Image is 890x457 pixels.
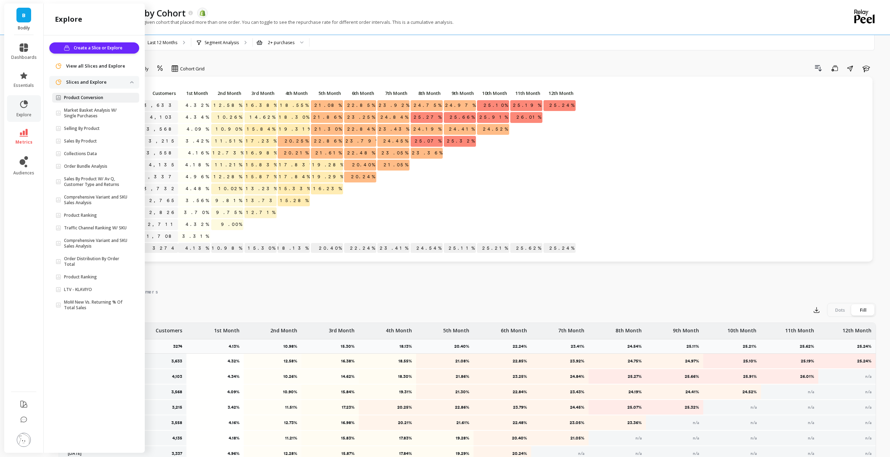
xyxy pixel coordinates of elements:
[766,374,814,379] p: 26.01%
[140,172,178,182] a: 3,337
[615,323,642,334] p: 8th Month
[22,11,26,19] span: B
[279,100,310,111] span: 18.55%
[179,90,208,96] span: 1st Month
[477,88,509,98] p: 10th Month
[283,344,301,349] p: 10.98%
[306,451,355,456] p: 15.87%
[191,389,240,395] p: 4.09%
[312,112,343,123] span: 21.86%
[329,323,355,334] p: 3rd Month
[184,195,210,206] span: 3.56%
[136,88,169,99] div: Toggle SortBy
[477,88,510,99] div: Toggle SortBy
[313,100,343,111] span: 21.08%
[185,124,210,134] span: 4.09%
[478,90,507,96] span: 10th Month
[448,124,476,134] span: 24.41%
[248,112,277,123] span: 14.62%
[363,435,412,441] p: 17.83%
[412,112,443,123] span: 25.27%
[444,243,476,254] p: 25.11%
[244,243,277,254] p: 15.30%
[650,358,699,364] p: 24.97%
[852,304,875,316] div: Fill
[445,90,474,96] span: 9th Month
[421,451,469,456] p: 19.29%
[11,55,37,60] span: dashboards
[211,88,243,98] p: 2nd Month
[306,389,355,395] p: 15.84%
[512,100,542,111] span: 25.19%
[171,389,182,395] p: 3,568
[148,207,178,218] a: 2,826
[172,451,182,456] p: 3,337
[278,160,314,170] span: 17.83%
[184,112,210,123] span: 4.34%
[248,389,297,395] p: 10.90%
[444,100,477,111] span: 24.97%
[191,374,240,379] p: 4.34%
[454,344,474,349] p: 20.40%
[279,195,310,206] span: 15.28%
[244,88,277,99] div: Toggle SortBy
[306,374,355,379] p: 14.62%
[147,136,178,146] a: 3,215
[382,136,410,146] span: 24.45%
[510,243,542,254] p: 25.62%
[380,148,410,158] span: 23.05%
[279,90,308,96] span: 4th Month
[750,451,757,456] span: n/a
[13,170,34,176] span: audiences
[865,420,871,425] span: n/a
[49,42,139,54] button: Create a Slice or Explore
[181,231,210,242] span: 3.31%
[536,358,584,364] p: 23.92%
[184,160,210,170] span: 4.18%
[693,451,699,456] span: n/a
[64,451,125,456] p: [DATE]
[377,100,411,111] span: 23.92%
[74,44,124,51] span: Create a Slice or Explore
[145,148,178,158] a: 3,558
[244,88,277,98] p: 3rd Month
[145,231,178,242] a: 1,708
[478,404,527,410] p: 23.79%
[277,88,311,99] div: Toggle SortBy
[268,39,294,46] div: 2+ purchases
[64,126,100,131] p: Selling By Product
[245,207,277,218] span: 12.71%
[283,136,310,146] span: 20.25%
[136,243,178,254] p: 3274
[650,374,699,379] p: 25.66%
[766,358,814,364] p: 25.19%
[627,344,646,349] p: 24.54%
[11,25,37,31] p: Bodily
[785,323,814,334] p: 11th Month
[137,90,176,96] span: Customers
[346,124,376,134] span: 22.84%
[229,344,244,349] p: 4.13%
[410,88,443,99] div: Toggle SortBy
[650,404,699,410] p: 25.32%
[478,112,509,123] span: 25.91%
[306,420,355,425] p: 16.98%
[64,225,127,231] p: Traffic Channel Ranking W/ SKU
[314,148,343,158] span: 21.61%
[377,124,411,134] span: 23.43%
[510,88,543,99] div: Toggle SortBy
[411,148,444,158] span: 23.36%
[217,184,243,194] span: 10.02%
[246,90,275,96] span: 3rd Month
[379,112,410,123] span: 24.84%
[363,420,412,425] p: 20.21%
[311,88,344,99] div: Toggle SortBy
[635,436,642,441] span: n/a
[593,358,642,364] p: 24.75%
[536,389,584,395] p: 23.43%
[142,100,178,111] a: 3,633
[214,124,243,134] span: 10.90%
[55,63,62,70] img: navigation item icon
[180,65,205,72] span: Cohort Grid
[15,139,33,145] span: metrics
